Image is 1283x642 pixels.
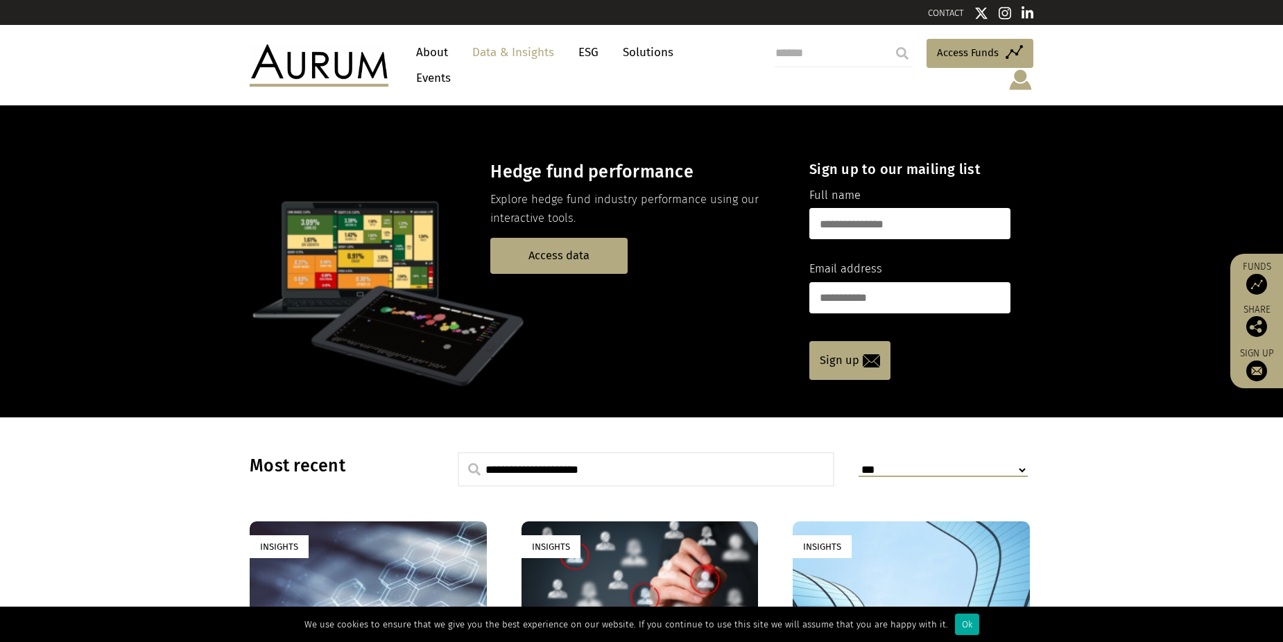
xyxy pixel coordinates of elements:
h3: Most recent [250,456,423,476]
a: Solutions [616,40,680,65]
img: account-icon.svg [1008,68,1033,92]
a: Access data [490,238,628,273]
div: Ok [955,614,979,635]
label: Full name [809,186,861,205]
label: Email address [809,260,882,278]
img: Access Funds [1246,274,1267,295]
img: Linkedin icon [1022,6,1034,20]
img: search.svg [468,463,481,476]
div: Insights [793,535,852,558]
img: Sign up to our newsletter [1246,361,1267,381]
img: Twitter icon [974,6,988,20]
input: Submit [888,40,916,67]
a: ESG [571,40,605,65]
img: Share this post [1246,316,1267,337]
a: Sign up [1237,347,1276,381]
div: Insights [522,535,580,558]
a: Funds [1237,261,1276,295]
a: About [409,40,455,65]
div: Insights [250,535,309,558]
a: Sign up [809,341,890,380]
a: CONTACT [928,8,964,18]
a: Data & Insights [465,40,561,65]
img: Aurum [250,44,388,86]
span: Access Funds [937,44,999,61]
img: email-icon [863,354,880,367]
a: Events [409,65,451,91]
h3: Hedge fund performance [490,162,785,182]
div: Share [1237,305,1276,337]
img: Instagram icon [999,6,1011,20]
h4: Sign up to our mailing list [809,161,1010,177]
a: Access Funds [927,39,1033,68]
p: Explore hedge fund industry performance using our interactive tools. [490,191,785,227]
